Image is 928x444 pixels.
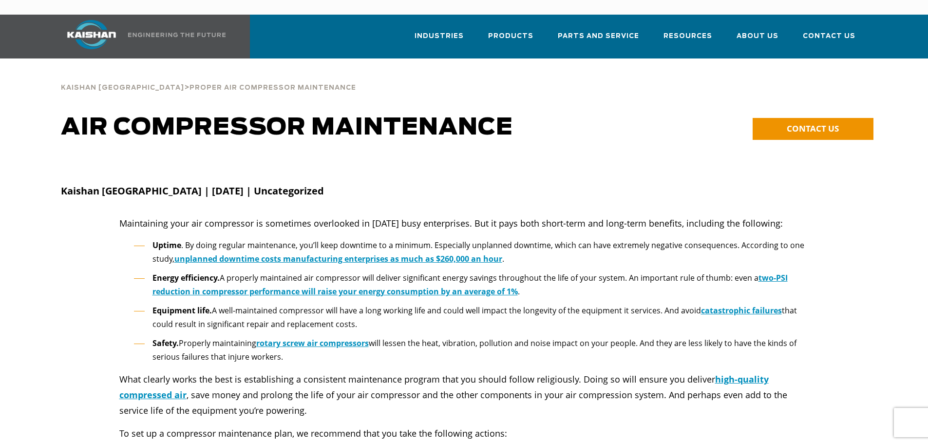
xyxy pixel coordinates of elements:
img: Engineering the future [128,33,226,37]
strong: Uptime [152,240,181,251]
span: Parts and Service [558,31,639,42]
a: Parts and Service [558,23,639,57]
li: A well-maintained compressor will have a long working life and could well impact the longevity of... [134,304,809,331]
a: Products [488,23,533,57]
a: About Us [737,23,778,57]
li: A properly maintained air compressor will deliver significant energy savings throughout the life ... [134,271,809,299]
p: To set up a compressor maintenance plan, we recommend that you take the following actions: [119,425,809,441]
h1: AIR COMPRESSOR MAINTENANCE [61,114,573,141]
span: Industries [415,31,464,42]
span: CONTACT US [787,123,839,134]
b: Energy efficiency. [152,272,220,283]
a: catastrophic failures [701,305,782,316]
a: Kaishan [GEOGRAPHIC_DATA] [61,83,184,92]
p: Maintaining your air compressor is sometimes overlooked in [DATE] busy enterprises. But it pays b... [119,215,809,231]
img: kaishan logo [55,20,128,49]
span: About Us [737,31,778,42]
a: Industries [415,23,464,57]
a: unplanned downtime costs manufacturing enterprises as much as $260,000 an hour [174,253,502,264]
a: Proper Air Compressor Maintenance [189,83,356,92]
span: Kaishan [GEOGRAPHIC_DATA] [61,85,184,91]
a: Resources [663,23,712,57]
div: > [61,73,356,96]
a: Contact Us [803,23,855,57]
li: Properly maintaining will lessen the heat, vibration, pollution and noise impact on your people. ... [134,336,809,364]
a: Kaishan USA [55,15,227,58]
strong: Equipment life. [152,305,212,316]
a: rotary screw air compressors [256,338,369,348]
span: Products [488,31,533,42]
p: What clearly works the best is establishing a consistent maintenance program that you should foll... [119,371,809,418]
a: CONTACT US [753,118,873,140]
strong: Safety. [152,338,179,348]
span: Proper Air Compressor Maintenance [189,85,356,91]
a: high-quality compressed air [119,373,769,401]
strong: Kaishan [GEOGRAPHIC_DATA] | [DATE] | Uncategorized [61,184,324,197]
span: Resources [663,31,712,42]
span: Contact Us [803,31,855,42]
li: . By doing regular maintenance, you’ll keep downtime to a minimum. Especially unplanned downtime,... [134,238,809,266]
